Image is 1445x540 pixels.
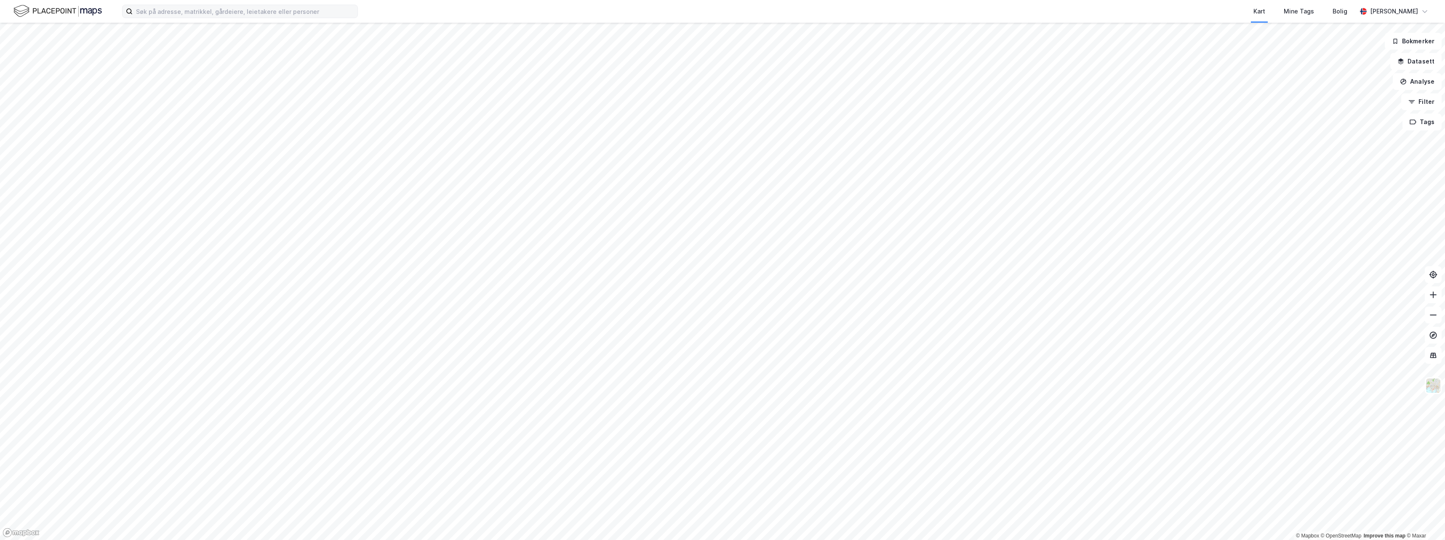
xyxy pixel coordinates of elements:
div: Mine Tags [1284,6,1314,16]
a: Improve this map [1364,533,1405,539]
button: Tags [1402,114,1442,130]
button: Bokmerker [1385,33,1442,50]
div: Bolig [1333,6,1347,16]
div: Kontrollprogram for chat [1403,500,1445,540]
a: OpenStreetMap [1321,533,1362,539]
button: Filter [1401,93,1442,110]
div: Kart [1253,6,1265,16]
a: Mapbox homepage [3,528,40,537]
img: logo.f888ab2527a4732fd821a326f86c7f29.svg [13,4,102,19]
input: Søk på adresse, matrikkel, gårdeiere, leietakere eller personer [133,5,357,18]
button: Analyse [1393,73,1442,90]
img: Z [1425,378,1441,394]
button: Datasett [1390,53,1442,70]
div: [PERSON_NAME] [1370,6,1418,16]
a: Mapbox [1296,533,1319,539]
iframe: Chat Widget [1403,500,1445,540]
